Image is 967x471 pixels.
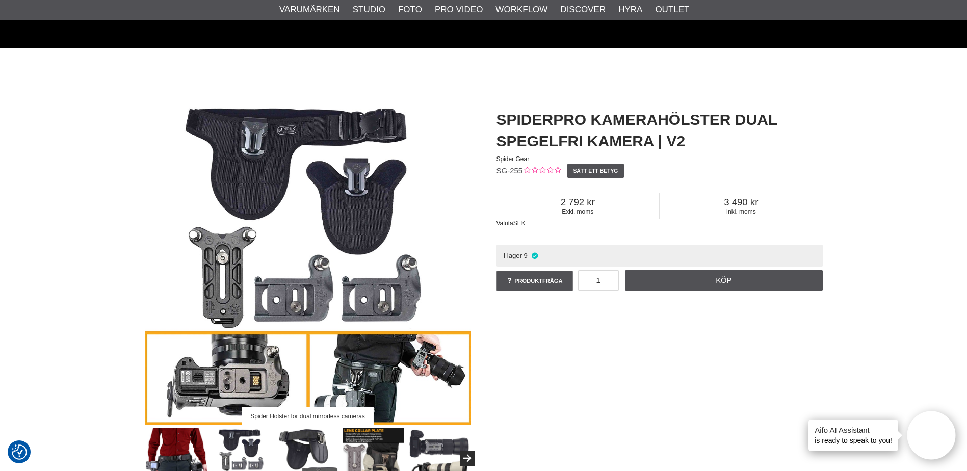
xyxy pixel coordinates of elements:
span: Valuta [496,220,513,227]
div: Kundbetyg: 0 [522,166,561,176]
span: SEK [513,220,526,227]
a: Pro Video [435,3,483,16]
h4: Aifo AI Assistant [815,425,892,435]
img: Revisit consent button [12,444,27,460]
a: Produktfråga [496,271,573,291]
img: SpiderPro Dual Mirrorless Camera System [145,99,471,425]
i: I lager [530,252,539,259]
a: Workflow [495,3,547,16]
span: Spider Gear [496,155,530,163]
span: 9 [524,252,528,259]
a: Discover [560,3,606,16]
a: Sätt ett betyg [567,164,624,178]
a: Köp [625,270,823,291]
div: is ready to speak to you! [808,420,898,451]
a: Foto [398,3,422,16]
a: Spider Holster for dual mirrorless cameras [145,99,471,425]
h1: SpiderPro Kamerahölster Dual Spegelfri Kamera | v2 [496,109,823,152]
span: SG-255 [496,166,523,175]
div: Spider Holster for dual mirrorless cameras [242,407,373,425]
span: Inkl. moms [660,208,823,215]
a: Outlet [655,3,689,16]
a: Hyra [618,3,642,16]
span: I lager [503,252,522,259]
span: 2 792 [496,197,660,208]
span: Exkl. moms [496,208,660,215]
button: Samtyckesinställningar [12,443,27,461]
button: Next [460,451,475,466]
a: Studio [353,3,385,16]
a: Varumärken [279,3,340,16]
span: 3 490 [660,197,823,208]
